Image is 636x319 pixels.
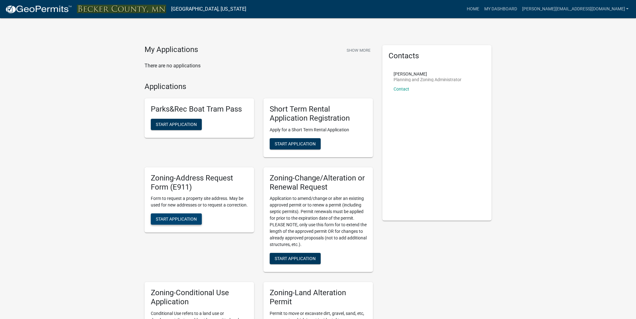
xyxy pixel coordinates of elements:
[151,119,202,130] button: Start Application
[464,3,481,15] a: Home
[270,174,367,192] h5: Zoning-Change/Alteration or Renewal Request
[151,213,202,225] button: Start Application
[394,72,461,76] p: [PERSON_NAME]
[481,3,519,15] a: My Dashboard
[145,82,373,91] h4: Applications
[270,195,367,248] p: Application to amend/change or alter an existing approved permit or to renew a permit (including ...
[145,45,198,55] h4: My Applications
[270,127,367,133] p: Apply for a Short Term Rental Application
[270,105,367,123] h5: Short Term Rental Application Registration
[519,3,631,15] a: [PERSON_NAME][EMAIL_ADDRESS][DOMAIN_NAME]
[394,86,409,92] a: Contact
[344,45,373,55] button: Show More
[156,122,197,127] span: Start Application
[275,141,316,146] span: Start Application
[275,256,316,261] span: Start Application
[394,77,461,82] p: Planning and Zoning Administrator
[77,5,166,13] img: Becker County, Minnesota
[151,195,248,208] p: Form to request a property site address. May be used for new addresses or to request a correction.
[156,217,197,222] span: Start Application
[151,174,248,192] h5: Zoning-Address Request Form (E911)
[389,51,486,60] h5: Contacts
[145,62,373,70] p: There are no applications
[171,4,246,14] a: [GEOGRAPHIC_DATA], [US_STATE]
[151,288,248,306] h5: Zoning-Conditional Use Application
[270,138,321,149] button: Start Application
[151,105,248,114] h5: Parks&Rec Boat Tram Pass
[270,288,367,306] h5: Zoning-Land Alteration Permit
[270,253,321,264] button: Start Application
